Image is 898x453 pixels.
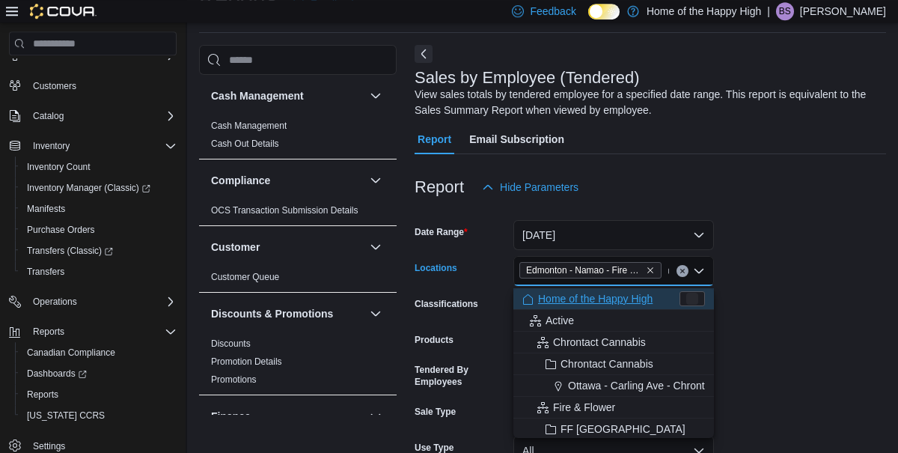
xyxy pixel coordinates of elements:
[211,138,279,150] span: Cash Out Details
[27,107,177,125] span: Catalog
[21,263,70,281] a: Transfers
[211,121,287,131] a: Cash Management
[513,310,714,332] button: Active
[27,137,76,155] button: Inventory
[33,440,65,452] span: Settings
[27,293,83,311] button: Operations
[27,323,70,341] button: Reports
[27,203,65,215] span: Manifests
[469,124,564,154] span: Email Subscription
[21,221,101,239] a: Purchase Orders
[21,386,177,404] span: Reports
[21,344,177,362] span: Canadian Compliance
[367,171,385,189] button: Compliance
[27,137,177,155] span: Inventory
[15,156,183,177] button: Inventory Count
[33,296,77,308] span: Operations
[33,326,64,338] span: Reports
[21,158,177,176] span: Inventory Count
[415,226,468,238] label: Date Range
[27,107,70,125] button: Catalog
[21,179,156,197] a: Inventory Manager (Classic)
[415,406,456,418] label: Sale Type
[27,347,115,359] span: Canadian Compliance
[27,224,95,236] span: Purchase Orders
[546,313,574,328] span: Active
[415,45,433,63] button: Next
[211,374,257,385] a: Promotions
[367,238,385,256] button: Customer
[500,180,578,195] span: Hide Parameters
[15,405,183,426] button: [US_STATE] CCRS
[800,2,886,20] p: [PERSON_NAME]
[415,298,478,310] label: Classifications
[30,4,97,19] img: Cova
[647,2,761,20] p: Home of the Happy High
[15,261,183,282] button: Transfers
[519,262,662,279] span: Edmonton - Namao - Fire & Flower
[415,69,640,87] h3: Sales by Employee (Tendered)
[211,374,257,386] span: Promotions
[415,364,507,388] label: Tendered By Employees
[27,368,87,380] span: Dashboards
[27,266,64,278] span: Transfers
[693,265,705,277] button: Close list of options
[199,201,397,225] div: Compliance
[211,338,251,349] a: Discounts
[3,106,183,127] button: Catalog
[3,291,183,312] button: Operations
[21,158,97,176] a: Inventory Count
[415,178,464,196] h3: Report
[211,338,251,350] span: Discounts
[211,88,304,103] h3: Cash Management
[21,221,177,239] span: Purchase Orders
[21,386,64,404] a: Reports
[513,288,714,310] button: Home of the Happy High
[15,240,183,261] a: Transfers (Classic)
[530,4,575,19] span: Feedback
[676,265,688,277] button: Clear input
[779,2,791,20] span: BS
[27,293,177,311] span: Operations
[15,177,183,198] a: Inventory Manager (Classic)
[21,200,177,218] span: Manifests
[21,179,177,197] span: Inventory Manager (Classic)
[211,409,364,424] button: Finance
[211,240,364,255] button: Customer
[538,291,653,306] span: Home of the Happy High
[211,356,282,368] span: Promotion Details
[211,205,358,216] a: OCS Transaction Submission Details
[27,76,177,95] span: Customers
[415,87,879,118] div: View sales totals by tendered employee for a specified date range. This report is equivalent to t...
[776,2,794,20] div: Brody Schultz
[211,88,364,103] button: Cash Management
[15,363,183,384] a: Dashboards
[27,323,177,341] span: Reports
[588,19,589,20] span: Dark Mode
[21,365,93,383] a: Dashboards
[211,120,287,132] span: Cash Management
[561,356,653,371] span: Chrontact Cannabis
[646,266,655,275] button: Remove Edmonton - Namao - Fire & Flower from selection in this group
[513,220,714,250] button: [DATE]
[21,263,177,281] span: Transfers
[27,161,91,173] span: Inventory Count
[211,356,282,367] a: Promotion Details
[21,242,177,260] span: Transfers (Classic)
[27,410,105,422] span: [US_STATE] CCRS
[568,378,766,393] span: Ottawa - Carling Ave - Chrontact Cannabis
[27,182,150,194] span: Inventory Manager (Classic)
[767,2,770,20] p: |
[15,219,183,240] button: Purchase Orders
[3,136,183,156] button: Inventory
[588,4,620,19] input: Dark Mode
[513,353,714,375] button: Chrontact Cannabis
[415,334,453,346] label: Products
[513,397,714,419] button: Fire & Flower
[418,124,451,154] span: Report
[199,117,397,159] div: Cash Management
[211,139,279,149] a: Cash Out Details
[33,80,76,92] span: Customers
[3,75,183,97] button: Customers
[211,173,364,188] button: Compliance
